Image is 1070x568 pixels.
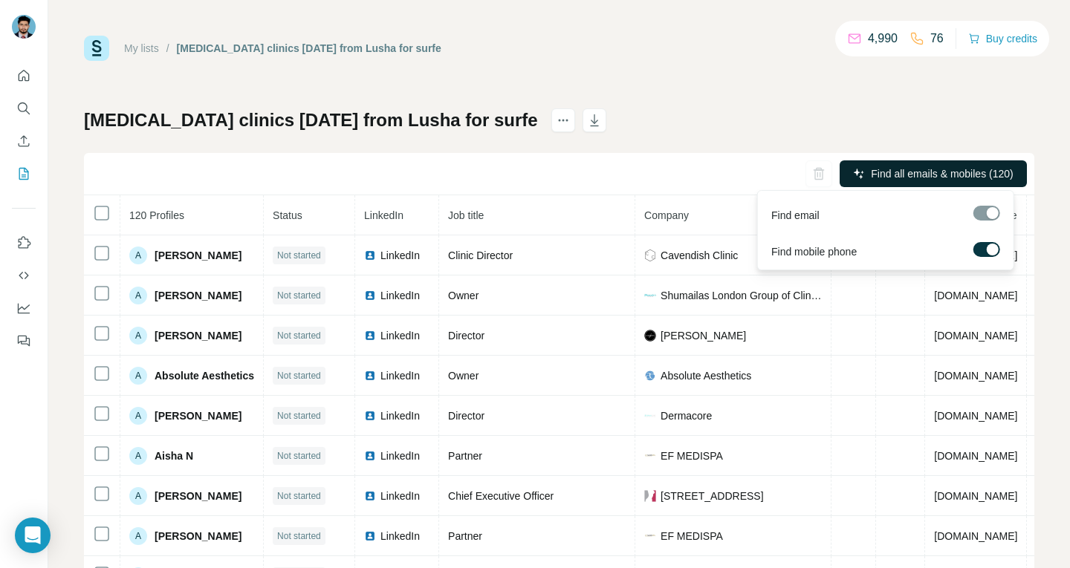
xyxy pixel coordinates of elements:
[155,529,241,543] span: [PERSON_NAME]
[551,108,575,132] button: actions
[661,408,712,423] span: Dermacore
[448,290,479,301] span: Owner
[129,327,147,345] div: A
[934,290,1017,301] span: [DOMAIN_NAME]
[12,62,36,89] button: Quick start
[448,410,484,422] span: Director
[380,288,420,303] span: LinkedIn
[644,290,656,301] img: company-logo
[277,409,321,422] span: Not started
[129,287,147,304] div: A
[644,330,656,342] img: company-logo
[129,367,147,385] div: A
[644,209,689,221] span: Company
[380,529,420,543] span: LinkedIn
[177,41,441,56] div: [MEDICAL_DATA] clinics [DATE] from Lusha for surfe
[364,209,403,221] span: LinkedIn
[155,288,241,303] span: [PERSON_NAME]
[930,30,944,48] p: 76
[661,489,763,503] span: [STREET_ADDRESS]
[661,288,822,303] span: Shumailas London Group of Clinics
[364,490,376,502] img: LinkedIn logo
[771,208,820,223] span: Find email
[12,262,36,289] button: Use Surfe API
[12,160,36,187] button: My lists
[277,249,321,262] span: Not started
[448,530,482,542] span: Partner
[129,209,184,221] span: 120 Profiles
[12,15,36,39] img: Avatar
[448,249,513,261] span: Clinic Director
[364,410,376,422] img: LinkedIn logo
[934,490,1017,502] span: [DOMAIN_NAME]
[644,410,656,422] img: company-logo
[644,530,656,542] img: company-logo
[934,330,1017,342] span: [DOMAIN_NAME]
[129,447,147,465] div: A
[934,410,1017,422] span: [DOMAIN_NAME]
[364,530,376,542] img: LinkedIn logo
[155,489,241,503] span: [PERSON_NAME]
[129,247,147,264] div: A
[380,489,420,503] span: LinkedIn
[448,209,484,221] span: Job title
[661,529,723,543] span: EF MEDISPA
[12,229,36,256] button: Use Surfe on LinkedIn
[273,209,302,221] span: Status
[380,448,420,463] span: LinkedIn
[277,489,321,503] span: Not started
[277,289,321,302] span: Not started
[129,487,147,505] div: A
[155,408,241,423] span: [PERSON_NAME]
[968,28,1037,49] button: Buy credits
[868,30,898,48] p: 4,990
[448,330,484,342] span: Director
[380,408,420,423] span: LinkedIn
[364,330,376,342] img: LinkedIn logo
[364,450,376,462] img: LinkedIn logo
[661,368,751,383] span: Absolute Aesthetics
[448,490,554,502] span: Chief Executive Officer
[364,370,376,382] img: LinkedIn logo
[644,490,656,502] img: company-logo
[661,448,723,463] span: EF MEDISPA
[12,128,36,154] button: Enrich CSV
[380,248,420,263] span: LinkedIn
[155,328,241,343] span: [PERSON_NAME]
[840,160,1027,187] button: Find all emails & mobiles (120)
[661,328,746,343] span: [PERSON_NAME]
[155,368,254,383] span: Absolute Aesthetics
[380,368,420,383] span: LinkedIn
[12,327,36,354] button: Feedback
[644,370,656,382] img: company-logo
[84,108,538,132] h1: [MEDICAL_DATA] clinics [DATE] from Lusha for surfe
[155,248,241,263] span: [PERSON_NAME]
[15,518,51,553] div: Open Intercom Messenger
[380,328,420,343] span: LinkedIn
[12,295,36,321] button: Dashboard
[934,209,1016,221] span: Company website
[12,95,36,122] button: Search
[84,36,109,61] img: Surfe Logo
[124,42,159,54] a: My lists
[364,290,376,301] img: LinkedIn logo
[934,370,1017,382] span: [DOMAIN_NAME]
[934,530,1017,542] span: [DOMAIN_NAME]
[771,244,857,259] span: Find mobile phone
[871,166,1013,181] span: Find all emails & mobiles (120)
[644,450,656,462] img: company-logo
[129,527,147,545] div: A
[277,369,321,382] span: Not started
[129,407,147,425] div: A
[166,41,169,56] li: /
[448,370,479,382] span: Owner
[277,329,321,342] span: Not started
[364,249,376,261] img: LinkedIn logo
[661,248,738,263] span: Cavendish Clinic
[644,249,656,261] img: company-logo
[277,529,321,543] span: Not started
[448,450,482,462] span: Partner
[934,450,1017,462] span: [DOMAIN_NAME]
[277,449,321,463] span: Not started
[155,448,193,463] span: Aisha N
